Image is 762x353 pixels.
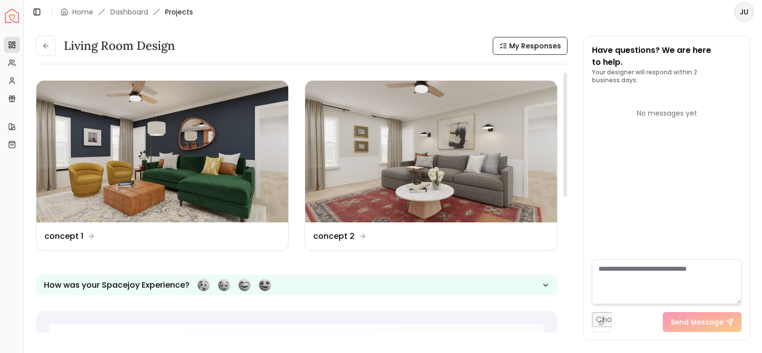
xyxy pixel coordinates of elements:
[305,80,558,251] a: concept 2concept 2
[36,81,288,222] img: concept 1
[44,279,190,291] p: How was your Spacejoy Experience?
[36,275,558,295] button: How was your Spacejoy Experience?Feeling terribleFeeling badFeeling goodFeeling awesome
[5,9,19,23] img: Spacejoy Logo
[110,7,148,17] a: Dashboard
[44,230,83,242] dd: concept 1
[493,37,568,55] button: My Responses
[72,7,93,17] a: Home
[305,81,557,222] img: concept 2
[734,2,754,22] button: JU
[5,9,19,23] a: Spacejoy
[592,108,742,118] div: No messages yet
[60,7,193,17] nav: breadcrumb
[165,7,193,17] span: Projects
[509,41,561,51] span: My Responses
[313,230,355,242] dd: concept 2
[735,3,753,21] span: JU
[592,68,742,84] p: Your designer will respond within 2 business days.
[36,80,289,251] a: concept 1concept 1
[64,38,175,54] h3: Living Room design
[592,44,742,68] p: Have questions? We are here to help.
